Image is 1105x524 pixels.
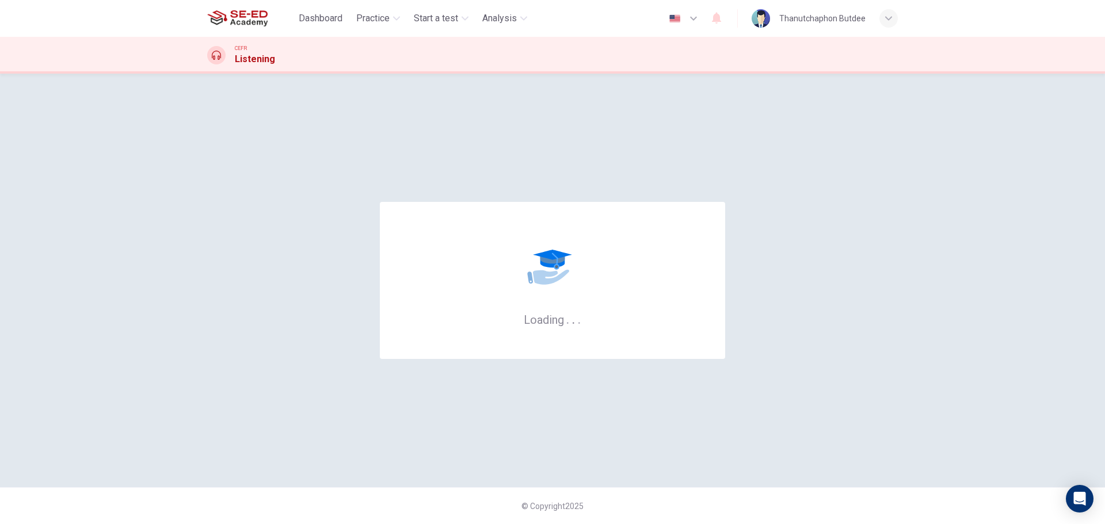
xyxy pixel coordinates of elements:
h6: . [566,309,570,328]
div: Open Intercom Messenger [1066,485,1093,512]
button: Dashboard [294,8,347,29]
div: Thanutchaphon Butdee [779,12,866,25]
a: SE-ED Academy logo [207,7,294,30]
img: SE-ED Academy logo [207,7,268,30]
span: Practice [356,12,390,25]
span: Start a test [414,12,458,25]
img: Profile picture [752,9,770,28]
button: Practice [352,8,405,29]
span: CEFR [235,44,247,52]
h6: . [571,309,576,328]
h1: Listening [235,52,275,66]
button: Start a test [409,8,473,29]
span: © Copyright 2025 [521,502,584,511]
button: Analysis [478,8,532,29]
h6: Loading [524,312,581,327]
span: Dashboard [299,12,342,25]
img: en [668,14,682,23]
h6: . [577,309,581,328]
span: Analysis [482,12,517,25]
